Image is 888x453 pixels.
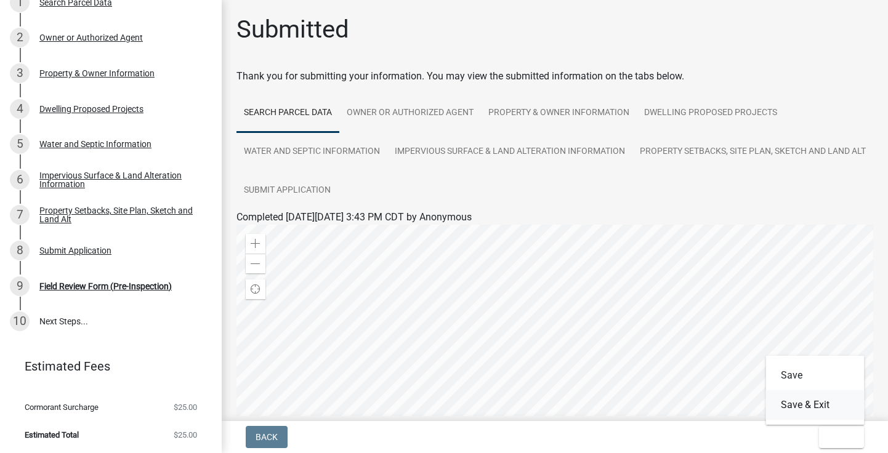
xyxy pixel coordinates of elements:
[174,403,197,411] span: $25.00
[339,94,481,133] a: Owner or Authorized Agent
[10,276,30,296] div: 9
[39,246,111,255] div: Submit Application
[829,432,847,442] span: Exit
[236,69,873,84] div: Thank you for submitting your information. You may view the submitted information on the tabs below.
[39,105,143,113] div: Dwelling Proposed Projects
[39,140,151,148] div: Water and Septic Information
[819,426,864,448] button: Exit
[236,132,387,172] a: Water and Septic Information
[766,356,865,425] div: Exit
[10,311,30,331] div: 10
[10,205,30,225] div: 7
[236,94,339,133] a: Search Parcel Data
[246,279,265,299] div: Find my location
[25,403,99,411] span: Cormorant Surcharge
[10,63,30,83] div: 3
[174,431,197,439] span: $25.00
[10,354,202,379] a: Estimated Fees
[39,33,143,42] div: Owner or Authorized Agent
[39,282,172,291] div: Field Review Form (Pre-Inspection)
[246,426,288,448] button: Back
[10,170,30,190] div: 6
[236,171,338,210] a: Submit Application
[10,99,30,119] div: 4
[10,134,30,154] div: 5
[236,15,349,44] h1: Submitted
[766,361,865,390] button: Save
[246,254,265,273] div: Zoom out
[632,132,873,172] a: Property Setbacks, Site Plan, Sketch and Land Alt
[236,211,472,223] span: Completed [DATE][DATE] 3:43 PM CDT by Anonymous
[10,28,30,47] div: 2
[25,431,79,439] span: Estimated Total
[256,432,278,442] span: Back
[766,390,865,420] button: Save & Exit
[39,171,202,188] div: Impervious Surface & Land Alteration Information
[39,69,155,78] div: Property & Owner Information
[246,234,265,254] div: Zoom in
[637,94,785,133] a: Dwelling Proposed Projects
[10,241,30,260] div: 8
[387,132,632,172] a: Impervious Surface & Land Alteration Information
[39,206,202,223] div: Property Setbacks, Site Plan, Sketch and Land Alt
[481,94,637,133] a: Property & Owner Information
